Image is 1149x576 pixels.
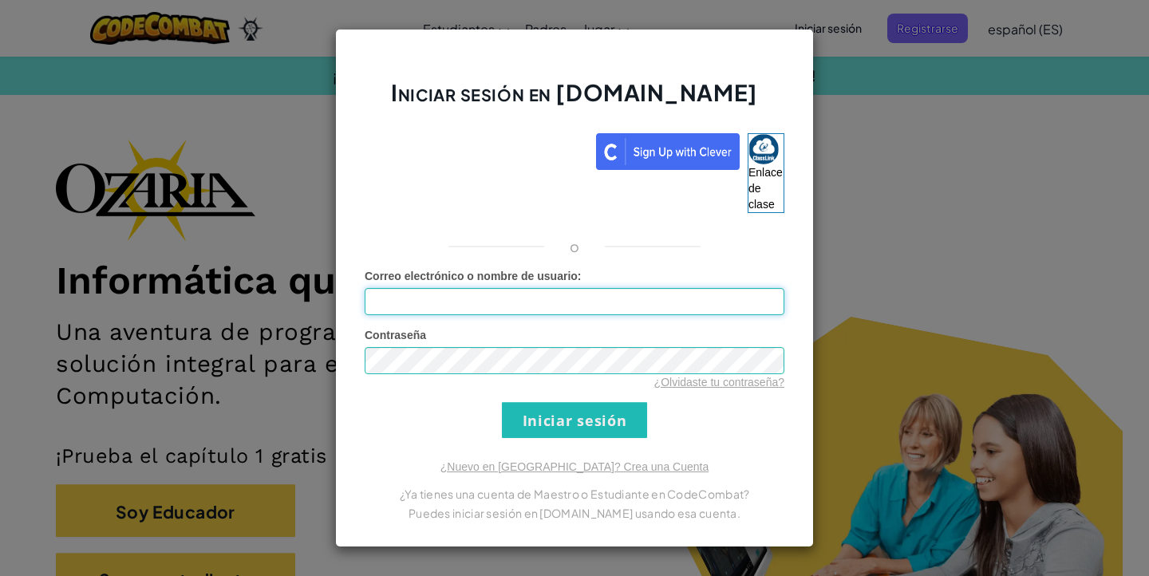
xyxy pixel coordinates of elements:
img: clever_sso_button@2x.png [596,133,740,170]
font: o [570,237,579,255]
font: Iniciar sesión en [DOMAIN_NAME] [391,78,757,106]
font: Enlace de clase [748,166,783,211]
font: ¿Ya tienes una cuenta de Maestro o Estudiante en CodeCombat? [400,487,750,501]
font: : [578,270,582,282]
a: ¿Nuevo en [GEOGRAPHIC_DATA]? Crea una Cuenta [440,460,709,473]
img: classlink-logo-small.png [748,134,779,164]
font: Puedes iniciar sesión en [DOMAIN_NAME] usando esa cuenta. [409,506,740,520]
font: Correo electrónico o nombre de usuario [365,270,578,282]
font: Contraseña [365,329,426,341]
input: Iniciar sesión [502,402,647,438]
iframe: Botón de acceso con Google [357,132,596,167]
a: ¿Olvidaste tu contraseña? [654,376,784,389]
